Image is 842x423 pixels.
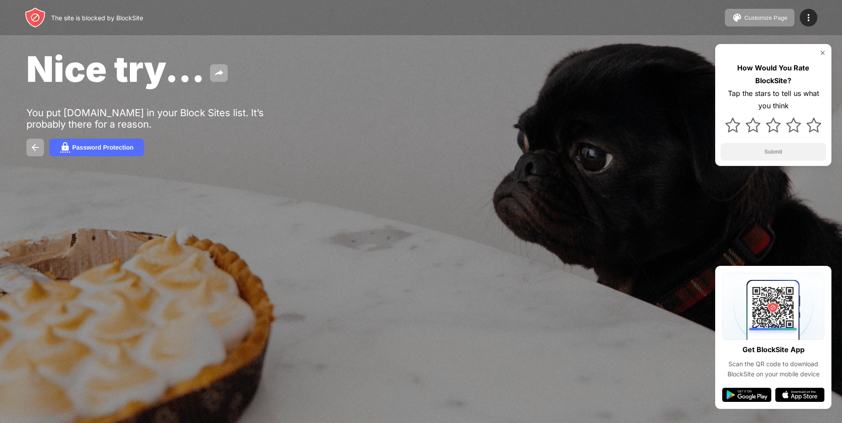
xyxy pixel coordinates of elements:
button: Customize Page [725,9,794,26]
img: app-store.svg [775,388,824,402]
img: google-play.svg [722,388,772,402]
img: star.svg [725,118,740,132]
div: How Would You Rate BlockSite? [720,62,826,87]
img: rate-us-close.svg [819,49,826,56]
div: Customize Page [744,15,787,21]
span: Nice try... [26,48,205,90]
button: Submit [720,143,826,161]
img: menu-icon.svg [803,12,814,23]
div: You put [DOMAIN_NAME] in your Block Sites list. It’s probably there for a reason. [26,107,299,130]
button: Password Protection [49,139,144,156]
img: share.svg [214,68,224,78]
img: qrcode.svg [722,273,824,340]
div: Password Protection [72,144,133,151]
div: Get BlockSite App [742,343,805,356]
img: star.svg [746,118,761,132]
div: Tap the stars to tell us what you think [720,87,826,113]
img: pallet.svg [732,12,742,23]
img: star.svg [806,118,821,132]
img: back.svg [30,142,41,153]
img: star.svg [766,118,781,132]
div: Scan the QR code to download BlockSite on your mobile device [722,359,824,379]
img: star.svg [786,118,801,132]
img: password.svg [60,142,70,153]
img: header-logo.svg [25,7,46,28]
div: The site is blocked by BlockSite [51,14,143,22]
